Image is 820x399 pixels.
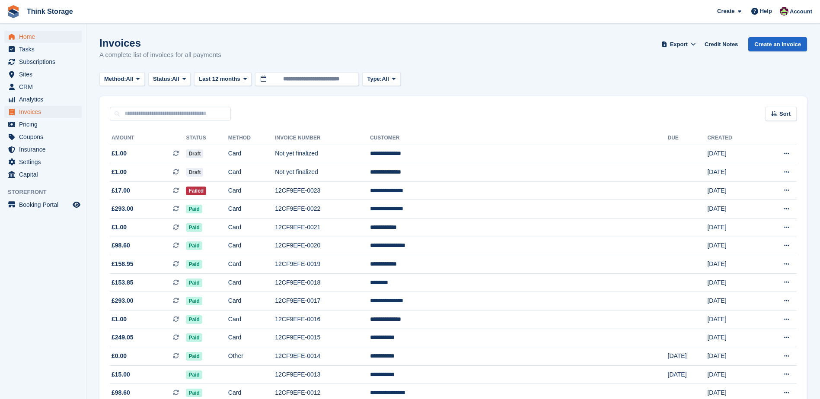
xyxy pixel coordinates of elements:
span: Export [670,40,688,49]
span: £1.00 [112,315,127,324]
a: menu [4,43,82,55]
span: All [126,75,134,83]
span: Method: [104,75,126,83]
td: 12CF9EFE-0013 [275,365,370,384]
a: menu [4,118,82,130]
a: Create an Invoice [748,37,807,51]
span: Tasks [19,43,71,55]
span: Invoices [19,106,71,118]
span: Paid [186,279,202,287]
span: £15.00 [112,370,130,379]
a: menu [4,68,82,80]
a: Think Storage [23,4,77,19]
span: Paid [186,205,202,213]
td: [DATE] [668,347,708,366]
span: Paid [186,223,202,232]
button: Last 12 months [194,72,252,86]
td: [DATE] [707,365,759,384]
td: 12CF9EFE-0021 [275,218,370,237]
span: Analytics [19,93,71,105]
th: Due [668,131,708,145]
td: 12CF9EFE-0023 [275,181,370,200]
a: Credit Notes [701,37,741,51]
td: [DATE] [707,145,759,163]
span: Booking Portal [19,199,71,211]
span: Storefront [8,188,86,196]
td: Card [228,255,275,274]
td: [DATE] [707,200,759,218]
th: Amount [110,131,186,145]
td: 12CF9EFE-0020 [275,237,370,255]
td: [DATE] [707,292,759,310]
h1: Invoices [99,37,221,49]
td: 12CF9EFE-0019 [275,255,370,274]
span: Paid [186,370,202,379]
td: 12CF9EFE-0016 [275,310,370,329]
span: Create [717,7,734,16]
span: Capital [19,168,71,180]
td: Card [228,273,275,292]
span: Last 12 months [199,75,240,83]
td: Card [228,292,275,310]
td: Card [228,310,275,329]
a: menu [4,143,82,155]
th: Invoice Number [275,131,370,145]
button: Status: All [148,72,191,86]
span: Sort [779,110,791,118]
a: menu [4,131,82,143]
th: Status [186,131,228,145]
a: menu [4,106,82,118]
span: £293.00 [112,204,134,213]
td: [DATE] [707,181,759,200]
td: Card [228,200,275,218]
span: Paid [186,333,202,342]
span: Subscriptions [19,56,71,68]
img: Donna [780,7,788,16]
td: Not yet finalized [275,163,370,182]
td: Card [228,163,275,182]
td: 12CF9EFE-0017 [275,292,370,310]
span: £1.00 [112,149,127,158]
td: Not yet finalized [275,145,370,163]
td: [DATE] [707,347,759,366]
a: menu [4,81,82,93]
button: Export [660,37,698,51]
span: Paid [186,241,202,250]
td: [DATE] [707,163,759,182]
span: £98.60 [112,241,130,250]
span: Settings [19,156,71,168]
span: £249.05 [112,333,134,342]
span: £17.00 [112,186,130,195]
span: Paid [186,315,202,324]
span: All [172,75,179,83]
th: Customer [370,131,668,145]
td: Card [228,237,275,255]
span: Sites [19,68,71,80]
span: Paid [186,389,202,397]
span: All [382,75,389,83]
span: Draft [186,149,203,158]
span: Pricing [19,118,71,130]
span: Help [760,7,772,16]
th: Method [228,131,275,145]
span: Home [19,31,71,43]
td: 12CF9EFE-0018 [275,273,370,292]
button: Type: All [362,72,400,86]
td: [DATE] [707,237,759,255]
span: Account [790,7,812,16]
span: Paid [186,260,202,269]
a: Preview store [71,199,82,210]
td: [DATE] [707,218,759,237]
span: Failed [186,187,206,195]
td: Other [228,347,275,366]
span: £153.85 [112,278,134,287]
a: menu [4,93,82,105]
a: menu [4,199,82,211]
td: Card [228,145,275,163]
td: 12CF9EFE-0022 [275,200,370,218]
span: Type: [367,75,382,83]
button: Method: All [99,72,145,86]
span: Paid [186,297,202,305]
a: menu [4,56,82,68]
td: 12CF9EFE-0015 [275,329,370,347]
